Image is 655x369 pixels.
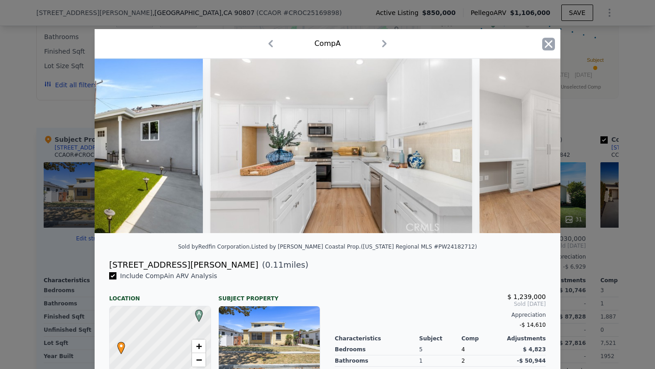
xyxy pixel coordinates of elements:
div: Appreciation [335,311,546,319]
div: • [115,342,121,347]
div: A [193,309,198,315]
a: Zoom out [192,353,206,367]
div: Adjustments [504,335,546,342]
div: [STREET_ADDRESS][PERSON_NAME] [109,259,258,271]
div: 1 [419,355,462,367]
div: Subject [419,335,462,342]
span: 0.11 [265,260,283,269]
a: Zoom in [192,339,206,353]
span: • [115,339,127,353]
span: ( miles) [258,259,308,271]
div: Comp A [314,38,341,49]
div: Comp [461,335,504,342]
span: -$ 14,610 [519,322,546,328]
img: Property Img [210,59,472,233]
span: + [196,340,202,352]
div: Sold by Redfin Corporation . [178,244,251,250]
div: Subject Property [218,288,320,302]
div: Listed by [PERSON_NAME] Coastal Prop. ([US_STATE] Regional MLS #PW24182712) [251,244,477,250]
div: 2 [461,355,504,367]
div: Location [109,288,211,302]
div: Bedrooms [335,344,419,355]
span: -$ 50,944 [517,358,546,364]
span: Include Comp A in ARV Analysis [116,272,221,279]
span: Sold [DATE] [335,300,546,308]
span: $ 1,239,000 [507,293,546,300]
span: A [193,309,205,318]
div: 5 [419,344,462,355]
span: − [196,354,202,365]
div: Characteristics [335,335,419,342]
span: $ 4,823 [523,346,546,353]
div: Bathrooms [335,355,419,367]
span: 4 [461,346,465,353]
